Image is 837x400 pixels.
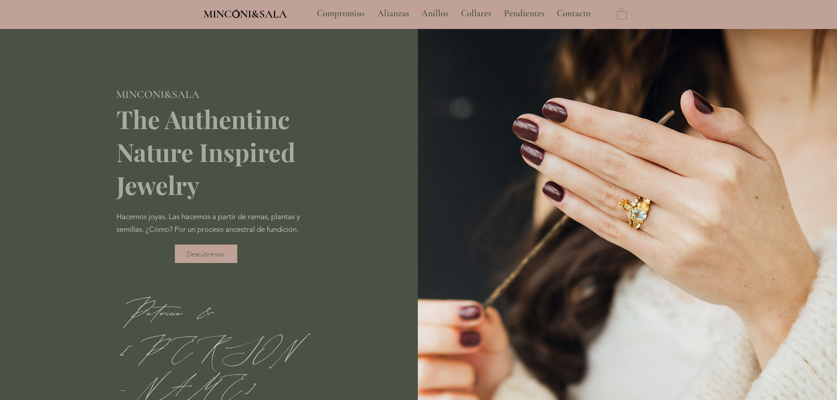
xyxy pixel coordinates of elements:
[500,3,549,25] p: Pendientes
[293,3,615,25] nav: Sitio
[454,3,497,25] a: Collares
[232,9,240,18] img: Minconi Sala
[116,88,199,101] span: MINCONI&SALA
[497,3,550,25] a: Pendientes
[175,245,237,263] a: Descúbrenos
[550,3,598,25] a: Contacto
[312,3,369,25] p: Compromiso
[310,3,371,25] a: Compromiso
[203,6,287,20] a: MINCONI&SALA
[457,3,496,25] p: Collares
[116,86,199,101] a: MINCONI&SALA
[187,250,224,258] span: Descúbrenos
[371,3,415,25] a: Alianzas
[203,7,287,21] span: MINCONI&SALA
[116,212,300,234] span: Hacemos joyas. Las hacemos a partir de ramas, plantas y semillas. ¿Cómo? Por un proceso ancestral...
[415,3,454,25] a: Anillos
[552,3,595,25] p: Contacto
[417,3,453,25] p: Anillos
[373,3,413,25] p: Alianzas
[116,102,295,201] span: The Authentinc Nature Inspired Jewelry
